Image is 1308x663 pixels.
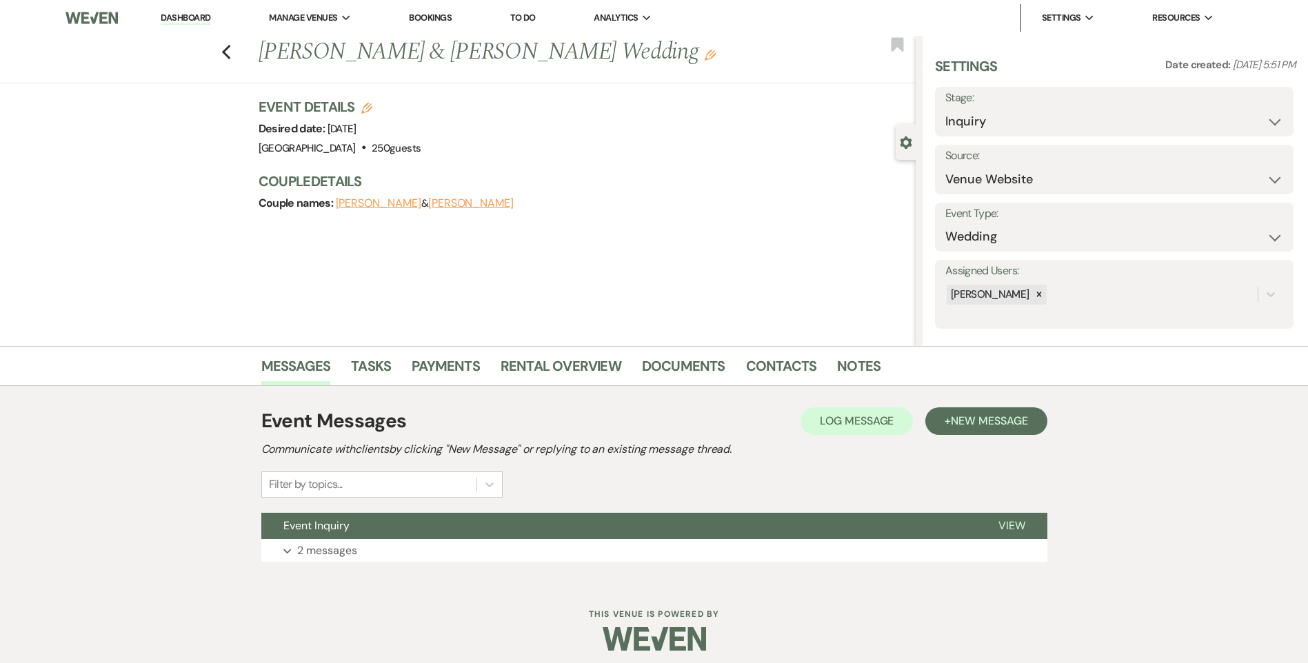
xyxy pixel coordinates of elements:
[161,12,210,25] a: Dashboard
[428,198,514,209] button: [PERSON_NAME]
[603,615,706,663] img: Weven Logo
[351,355,391,385] a: Tasks
[900,135,912,148] button: Close lead details
[801,407,913,435] button: Log Message
[501,355,621,385] a: Rental Overview
[998,518,1025,533] span: View
[259,196,336,210] span: Couple names:
[746,355,817,385] a: Contacts
[259,141,356,155] span: [GEOGRAPHIC_DATA]
[1165,58,1233,72] span: Date created:
[261,441,1047,458] h2: Communicate with clients by clicking "New Message" or replying to an existing message thread.
[820,414,894,428] span: Log Message
[594,11,638,25] span: Analytics
[642,355,725,385] a: Documents
[269,476,343,493] div: Filter by topics...
[261,355,331,385] a: Messages
[705,48,716,61] button: Edit
[261,407,407,436] h1: Event Messages
[925,407,1047,435] button: +New Message
[951,414,1027,428] span: New Message
[935,57,998,87] h3: Settings
[1042,11,1081,25] span: Settings
[409,12,452,23] a: Bookings
[372,141,421,155] span: 250 guests
[976,513,1047,539] button: View
[269,11,337,25] span: Manage Venues
[259,121,328,136] span: Desired date:
[297,542,357,560] p: 2 messages
[259,97,421,116] h3: Event Details
[283,518,350,533] span: Event Inquiry
[947,285,1032,305] div: [PERSON_NAME]
[328,122,356,136] span: [DATE]
[259,172,902,191] h3: Couple Details
[1152,11,1200,25] span: Resources
[1233,58,1296,72] span: [DATE] 5:51 PM
[945,146,1283,166] label: Source:
[261,539,1047,562] button: 2 messages
[412,355,480,385] a: Payments
[510,12,536,23] a: To Do
[837,355,881,385] a: Notes
[945,88,1283,108] label: Stage:
[261,513,976,539] button: Event Inquiry
[336,196,514,210] span: &
[945,204,1283,224] label: Event Type:
[945,261,1283,281] label: Assigned Users:
[66,3,118,32] img: Weven Logo
[336,198,421,209] button: [PERSON_NAME]
[259,36,779,69] h1: [PERSON_NAME] & [PERSON_NAME] Wedding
